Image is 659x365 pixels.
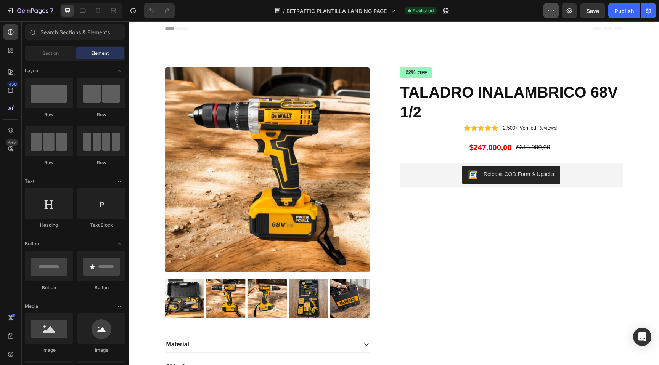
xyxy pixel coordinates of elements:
span: BETRAFFIC PLANTILLA LANDING PAGE [286,7,387,15]
h1: TALADRO INALAMBRICO 68V 1/2 [271,60,495,101]
span: Save [587,8,599,14]
div: Image [25,347,73,354]
div: Publish [615,7,634,15]
span: Layout [25,67,40,74]
span: Published [413,7,434,14]
p: 7 [50,6,53,15]
iframe: Design area [129,21,659,365]
div: Open Intercom Messenger [633,328,651,346]
div: Heading [25,222,73,229]
button: 7 [3,3,57,18]
div: Undo/Redo [144,3,175,18]
span: Text [25,178,34,185]
input: Search Sections & Elements [25,24,125,40]
span: Toggle open [113,300,125,312]
button: Publish [608,3,640,18]
button: Releasit COD Form & Upsells [334,144,432,163]
div: Row [25,159,73,166]
span: Button [25,240,39,247]
span: Media [25,303,38,310]
img: CKKYs5695_ICEAE=.webp [340,149,349,158]
div: OFF [288,47,300,56]
span: Section [42,50,59,57]
span: Toggle open [113,65,125,77]
div: Button [77,284,125,291]
div: $315.000,00 [387,120,423,133]
div: Row [25,111,73,118]
div: Image [77,347,125,354]
div: Button [25,284,73,291]
div: $247.000,00 [340,120,384,132]
span: Toggle open [113,175,125,187]
div: Beta [6,139,18,146]
div: Row [77,159,125,166]
button: Save [580,3,605,18]
div: Releasit COD Form & Upsells [355,149,426,157]
div: Row [77,111,125,118]
span: Toggle open [113,238,125,250]
p: Shipping [38,342,64,350]
div: 450 [7,81,18,87]
span: Element [91,50,109,57]
div: Text Block [77,222,125,229]
p: 2,500+ Verified Reviews! [375,104,429,110]
div: 22% [276,47,288,55]
span: / [283,7,285,15]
